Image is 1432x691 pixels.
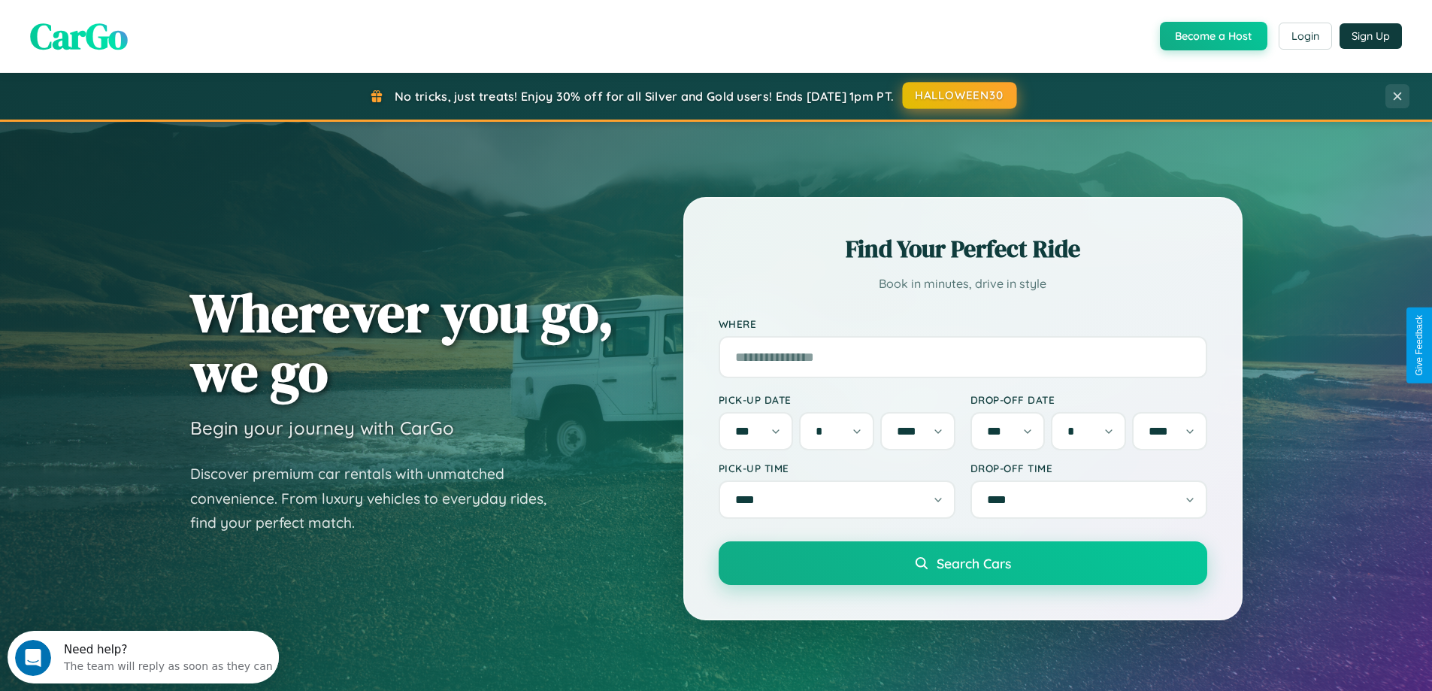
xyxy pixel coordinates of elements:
[15,640,51,676] iframe: Intercom live chat
[1414,315,1424,376] div: Give Feedback
[1340,23,1402,49] button: Sign Up
[190,417,454,439] h3: Begin your journey with CarGo
[6,6,280,47] div: Open Intercom Messenger
[8,631,279,683] iframe: Intercom live chat discovery launcher
[970,393,1207,406] label: Drop-off Date
[719,232,1207,265] h2: Find Your Perfect Ride
[719,541,1207,585] button: Search Cars
[56,25,265,41] div: The team will reply as soon as they can
[56,13,265,25] div: Need help?
[970,462,1207,474] label: Drop-off Time
[937,555,1011,571] span: Search Cars
[719,317,1207,330] label: Where
[190,283,614,402] h1: Wherever you go, we go
[190,462,566,535] p: Discover premium car rentals with unmatched convenience. From luxury vehicles to everyday rides, ...
[395,89,894,104] span: No tricks, just treats! Enjoy 30% off for all Silver and Gold users! Ends [DATE] 1pm PT.
[719,273,1207,295] p: Book in minutes, drive in style
[1160,22,1267,50] button: Become a Host
[719,393,955,406] label: Pick-up Date
[719,462,955,474] label: Pick-up Time
[30,11,128,61] span: CarGo
[1279,23,1332,50] button: Login
[903,82,1017,109] button: HALLOWEEN30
